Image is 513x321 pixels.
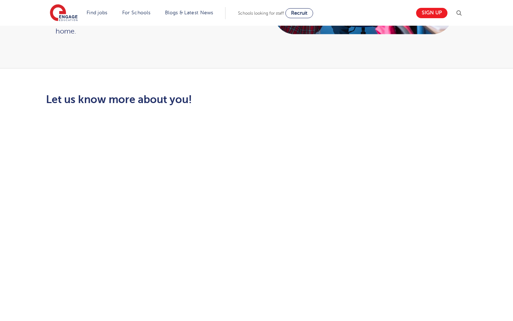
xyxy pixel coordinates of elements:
a: For Schools [122,10,150,15]
a: Find jobs [87,10,108,15]
span: Schools looking for staff [238,11,284,16]
span: Recruit [291,10,307,16]
img: Engage Education [50,4,78,22]
a: Sign up [416,8,447,18]
a: Blogs & Latest News [165,10,213,15]
a: Recruit [285,8,313,18]
h2: Let us know more about you! [46,93,323,106]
